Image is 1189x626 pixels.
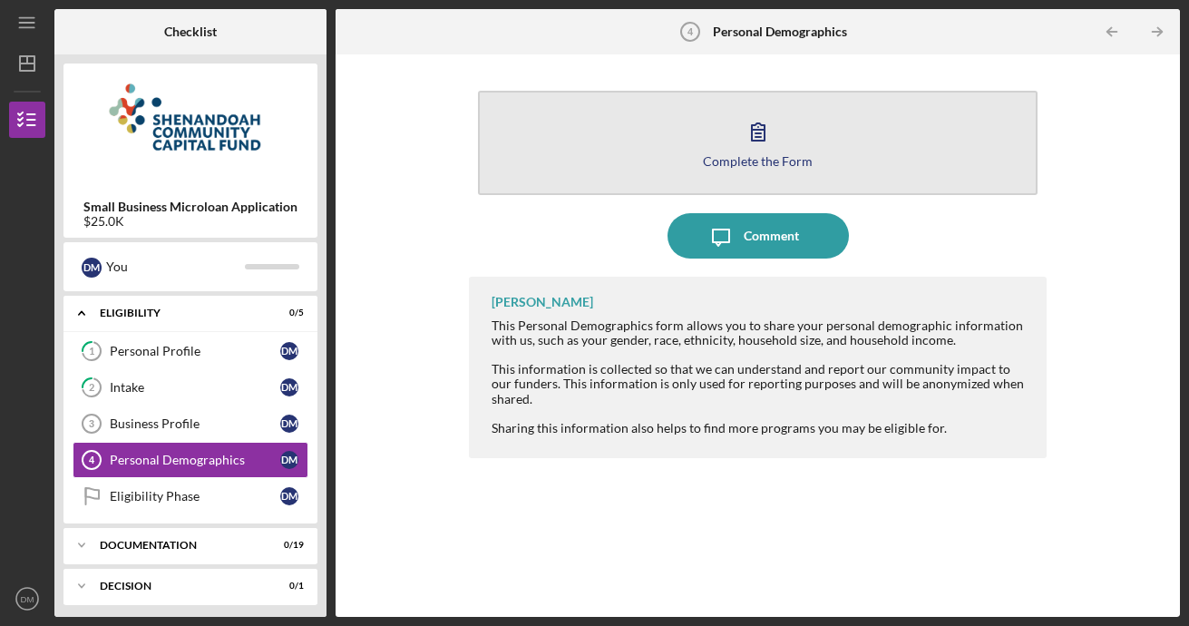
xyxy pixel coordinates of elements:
[280,342,298,360] div: D M
[83,214,297,229] div: $25.0K
[164,24,217,39] b: Checklist
[73,442,308,478] a: 4Personal DemographicsDM
[110,416,280,431] div: Business Profile
[280,415,298,433] div: D M
[744,213,799,259] div: Comment
[73,478,308,514] a: Eligibility PhaseDM
[492,295,593,309] div: [PERSON_NAME]
[89,346,94,357] tspan: 1
[106,251,245,282] div: You
[63,73,317,181] img: Product logo
[110,453,280,467] div: Personal Demographics
[89,382,94,394] tspan: 2
[83,200,297,214] b: Small Business Microloan Application
[280,451,298,469] div: D M
[668,213,849,259] button: Comment
[89,455,95,465] tspan: 4
[9,581,45,617] button: DM
[73,406,308,442] a: 3Business ProfileDM
[478,91,1038,195] button: Complete the Form
[21,594,34,604] text: DM
[100,581,258,592] div: Decision
[492,421,1029,435] div: Sharing this information also helps to find more programs you may be eligible for.
[73,369,308,406] a: 2IntakeDM
[110,489,280,504] div: Eligibility Phase
[89,418,94,429] tspan: 3
[100,308,258,318] div: Eligibility
[280,487,298,505] div: D M
[100,540,258,551] div: Documentation
[110,344,280,358] div: Personal Profile
[703,154,813,168] div: Complete the Form
[492,318,1029,347] div: This Personal Demographics form allows you to share your personal demographic information with us...
[713,24,847,39] b: Personal Demographics
[110,380,280,395] div: Intake
[687,26,694,37] tspan: 4
[280,378,298,396] div: D M
[492,362,1029,406] div: This information is collected so that we can understand and report our community impact to our fu...
[82,258,102,278] div: D M
[271,540,304,551] div: 0 / 19
[73,333,308,369] a: 1Personal ProfileDM
[271,581,304,592] div: 0 / 1
[271,308,304,318] div: 0 / 5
